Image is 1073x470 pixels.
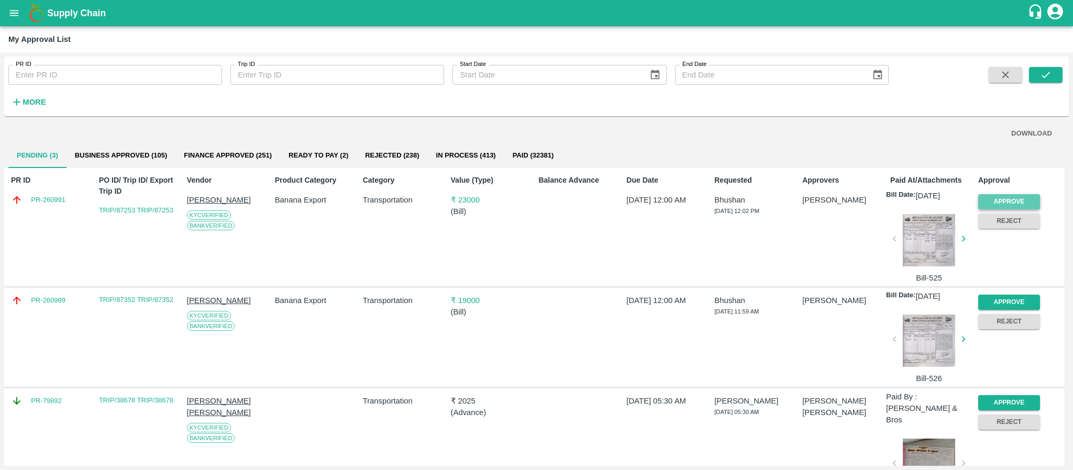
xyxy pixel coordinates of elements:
p: ₹ 19000 [451,295,535,306]
p: Bill-526 [899,373,959,384]
a: TRIP/87253 TRIP/87253 [99,206,173,214]
b: Supply Chain [47,8,106,18]
p: [PERSON_NAME] [802,295,886,306]
p: Bhushan [714,194,798,206]
button: Pending (3) [8,143,67,168]
p: [DATE] 12:00 AM [626,194,710,206]
span: [DATE] 11:59 AM [714,308,759,315]
p: PR ID [11,175,95,186]
p: ₹ 2025 [451,395,535,407]
p: [PERSON_NAME] [187,295,271,306]
input: Enter Trip ID [230,65,444,85]
a: PR-79892 [31,396,62,406]
p: Product Category [275,175,359,186]
button: Reject [978,214,1040,229]
a: PR-260989 [31,295,65,306]
span: KYC Verified [187,423,231,432]
p: [DATE] [915,290,940,302]
label: PR ID [16,60,31,69]
button: Paid (32381) [504,143,562,168]
span: Bank Verified [187,433,235,443]
p: Category [363,175,447,186]
p: Paid At/Attachments [890,175,974,186]
button: Approve [978,295,1040,310]
a: PR-260991 [31,195,65,205]
p: Transportation [363,295,447,306]
button: Approve [978,194,1040,209]
p: [DATE] 05:30 AM [626,395,710,407]
p: Value (Type) [451,175,535,186]
label: Trip ID [238,60,255,69]
p: [PERSON_NAME] [802,194,886,206]
input: Enter PR ID [8,65,222,85]
p: Banana Export [275,194,359,206]
p: Due Date [626,175,710,186]
p: Bill-525 [899,272,959,284]
p: ₹ 23000 [451,194,535,206]
input: End Date [675,65,864,85]
button: Reject [978,314,1040,329]
p: PO ID/ Trip ID/ Export Trip ID [99,175,183,197]
span: Bank Verified [187,321,235,331]
span: Bank Verified [187,221,235,230]
p: Balance Advance [538,175,622,186]
p: ( Bill ) [451,306,535,318]
div: account of current user [1046,2,1065,24]
label: Start Date [460,60,486,69]
button: DOWNLOAD [1007,125,1056,143]
button: More [8,93,49,111]
input: Start Date [452,65,641,85]
span: [DATE] 05:30 AM [714,409,759,415]
div: My Approval List [8,32,71,46]
button: In Process (413) [428,143,504,168]
p: Transportation [363,395,447,407]
p: Bhushan [714,295,798,306]
p: [DATE] 12:00 AM [626,295,710,306]
div: customer-support [1027,4,1046,23]
button: Finance Approved (251) [175,143,280,168]
p: Transportation [363,194,447,206]
p: Paid By : [PERSON_NAME] & Bros [886,391,974,426]
span: KYC Verified [187,311,231,320]
button: Business Approved (105) [67,143,176,168]
span: KYC Verified [187,210,231,220]
button: Rejected (238) [357,143,427,168]
p: Bill Date: [886,290,915,302]
p: [PERSON_NAME] [714,395,798,407]
button: Choose date [868,65,888,85]
button: Choose date [645,65,665,85]
p: Approval [978,175,1062,186]
label: End Date [682,60,706,69]
p: [DATE] [915,190,940,202]
p: ( Advance ) [451,407,535,418]
p: Bill Date: [886,190,915,202]
p: [PERSON_NAME] [802,407,886,418]
a: Supply Chain [47,6,1027,20]
span: [DATE] 12:02 PM [714,208,759,214]
p: Banana Export [275,295,359,306]
p: Vendor [187,175,271,186]
img: logo [26,3,47,24]
strong: More [23,98,46,106]
button: Approve [978,395,1040,410]
a: TRIP/38678 TRIP/38678 [99,396,173,404]
button: Ready To Pay (2) [280,143,357,168]
p: Requested [714,175,798,186]
p: [PERSON_NAME] [187,194,271,206]
p: Approvers [802,175,886,186]
a: TRIP/87352 TRIP/87352 [99,296,173,304]
p: [PERSON_NAME] [PERSON_NAME] [187,395,271,419]
button: Reject [978,415,1040,430]
p: ( Bill ) [451,206,535,217]
button: open drawer [2,1,26,25]
p: [PERSON_NAME] [802,395,886,407]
